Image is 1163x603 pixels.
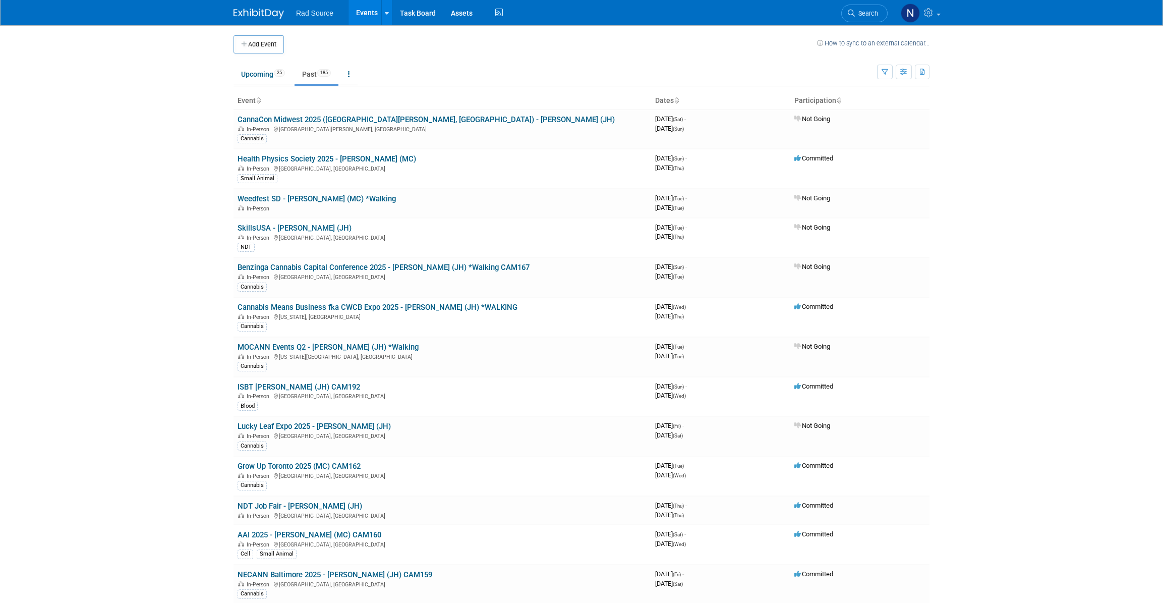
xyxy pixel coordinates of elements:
span: 185 [317,69,331,77]
span: [DATE] [655,511,684,519]
img: In-Person Event [238,581,244,586]
div: Cannabis [238,283,267,292]
span: [DATE] [655,530,686,538]
a: Sort by Event Name [256,96,261,104]
div: Cannabis [238,481,267,490]
span: Committed [794,530,833,538]
span: [DATE] [655,431,683,439]
span: Search [855,10,878,17]
img: In-Person Event [238,393,244,398]
div: [GEOGRAPHIC_DATA][PERSON_NAME], [GEOGRAPHIC_DATA] [238,125,647,133]
span: (Wed) [673,541,686,547]
span: [DATE] [655,392,686,399]
span: In-Person [247,354,272,360]
div: [GEOGRAPHIC_DATA], [GEOGRAPHIC_DATA] [238,580,647,588]
span: (Sat) [673,433,683,438]
span: [DATE] [655,580,683,587]
span: - [685,343,687,350]
span: In-Person [247,433,272,440]
span: [DATE] [655,540,686,547]
button: Add Event [234,35,284,53]
span: Committed [794,462,833,469]
span: [DATE] [655,125,684,132]
span: - [684,115,686,123]
span: Committed [794,382,833,390]
div: [GEOGRAPHIC_DATA], [GEOGRAPHIC_DATA] [238,272,647,281]
span: In-Person [247,235,272,241]
span: (Fri) [673,572,681,577]
span: In-Person [247,473,272,479]
img: In-Person Event [238,126,244,131]
a: AAI 2025 - [PERSON_NAME] (MC) CAM160 [238,530,381,539]
a: CannaCon Midwest 2025 ([GEOGRAPHIC_DATA][PERSON_NAME], [GEOGRAPHIC_DATA]) - [PERSON_NAME] (JH) [238,115,615,124]
span: (Wed) [673,473,686,478]
img: In-Person Event [238,274,244,279]
span: [DATE] [655,422,684,429]
th: Dates [651,92,790,109]
a: Sort by Start Date [674,96,679,104]
div: [GEOGRAPHIC_DATA], [GEOGRAPHIC_DATA] [238,164,647,172]
div: Cannabis [238,442,267,451]
span: (Sun) [673,126,684,132]
span: [DATE] [655,194,687,202]
span: [DATE] [655,471,686,479]
span: (Thu) [673,503,684,509]
a: NECANN Baltimore 2025 - [PERSON_NAME] (JH) CAM159 [238,570,432,579]
a: Search [841,5,888,22]
span: Committed [794,570,833,578]
span: [DATE] [655,272,684,280]
a: NDT Job Fair - [PERSON_NAME] (JH) [238,502,362,511]
span: [DATE] [655,154,687,162]
span: Rad Source [296,9,333,17]
img: In-Person Event [238,235,244,240]
span: (Tue) [673,196,684,201]
img: In-Person Event [238,354,244,359]
span: [DATE] [655,352,684,360]
a: ISBT [PERSON_NAME] (JH) CAM192 [238,382,360,392]
img: In-Person Event [238,513,244,518]
div: [GEOGRAPHIC_DATA], [GEOGRAPHIC_DATA] [238,471,647,479]
div: Cannabis [238,589,267,598]
span: - [684,530,686,538]
span: - [687,303,689,310]
img: In-Person Event [238,473,244,478]
span: Committed [794,154,833,162]
span: [DATE] [655,312,684,320]
span: - [685,224,687,231]
span: (Wed) [673,393,686,399]
span: In-Person [247,581,272,588]
span: 25 [274,69,285,77]
span: (Sat) [673,532,683,537]
div: Cannabis [238,322,267,331]
span: [DATE] [655,233,684,240]
span: - [685,194,687,202]
div: Cannabis [238,362,267,371]
span: (Tue) [673,274,684,280]
span: - [685,382,687,390]
div: Cannabis [238,134,267,143]
span: In-Person [247,166,272,172]
span: (Tue) [673,205,684,211]
span: Not Going [794,422,830,429]
span: In-Person [247,126,272,133]
span: (Fri) [673,423,681,429]
span: (Sun) [673,384,684,390]
th: Event [234,92,651,109]
span: [DATE] [655,303,689,310]
span: (Tue) [673,354,684,359]
span: (Thu) [673,166,684,171]
span: Not Going [794,343,830,350]
span: (Wed) [673,304,686,310]
div: Cell [238,550,253,559]
span: [DATE] [655,462,687,469]
th: Participation [790,92,929,109]
span: In-Person [247,205,272,212]
img: In-Person Event [238,433,244,438]
span: [DATE] [655,164,684,172]
span: (Tue) [673,225,684,231]
span: (Thu) [673,314,684,319]
a: MOCANN Events Q2 - [PERSON_NAME] (JH) *Walking [238,343,419,352]
span: In-Person [247,541,272,548]
img: ExhibitDay [234,9,284,19]
span: - [682,570,684,578]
